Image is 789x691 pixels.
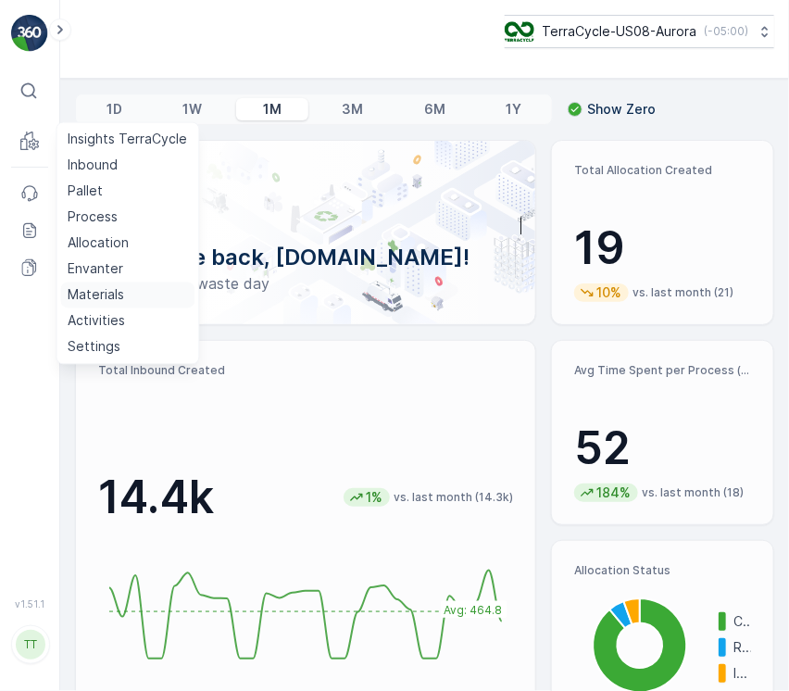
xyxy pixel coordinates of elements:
[733,638,751,657] p: Requested
[11,15,48,52] img: logo
[574,563,751,578] p: Allocation Status
[424,100,445,119] p: 6M
[542,22,696,41] p: TerraCycle-US08-Aurora
[16,630,45,660] div: TT
[98,363,513,378] p: Total Inbound Created
[505,15,774,48] button: TerraCycle-US08-Aurora(-05:00)
[506,100,521,119] p: 1Y
[342,100,363,119] p: 3M
[587,100,656,119] p: Show Zero
[733,664,751,683] p: In Progress
[595,484,632,502] p: 184%
[704,24,748,39] p: ( -05:00 )
[182,100,202,119] p: 1W
[632,285,733,300] p: vs. last month (21)
[106,100,122,119] p: 1D
[263,100,282,119] p: 1M
[364,488,384,507] p: 1%
[106,243,506,272] p: Welcome back, [DOMAIN_NAME]!
[574,163,751,178] p: Total Allocation Created
[11,598,48,609] span: v 1.51.1
[574,421,751,476] p: 52
[574,220,751,276] p: 19
[505,21,534,42] img: image_ci7OI47.png
[98,470,214,525] p: 14.4k
[642,485,744,500] p: vs. last month (18)
[595,283,623,302] p: 10%
[733,612,751,631] p: Completed
[106,272,506,295] p: Have a zero-waste day
[394,490,513,505] p: vs. last month (14.3k)
[574,363,751,378] p: Avg Time Spent per Process (hr)
[11,613,48,676] button: TT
